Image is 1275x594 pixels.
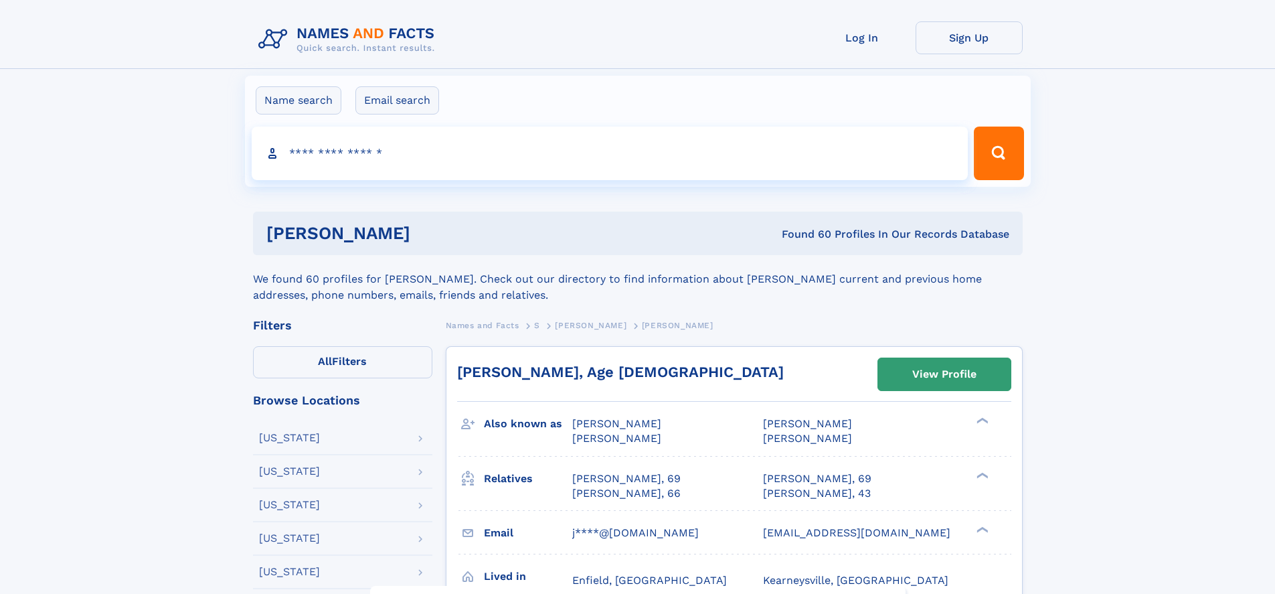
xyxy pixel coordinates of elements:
input: search input [252,127,968,180]
label: Email search [355,86,439,115]
a: [PERSON_NAME] [555,317,626,333]
div: ❯ [973,525,989,534]
span: [PERSON_NAME] [555,321,626,330]
a: [PERSON_NAME], 69 [763,471,871,486]
div: ❯ [973,417,989,425]
a: S [534,317,540,333]
img: Logo Names and Facts [253,21,446,58]
h1: [PERSON_NAME] [266,225,596,242]
h3: Also known as [484,413,572,435]
label: Name search [256,86,341,115]
div: [US_STATE] [259,500,320,510]
a: [PERSON_NAME], 69 [572,471,681,486]
span: [PERSON_NAME] [572,417,661,430]
span: [PERSON_NAME] [642,321,713,330]
span: Enfield, [GEOGRAPHIC_DATA] [572,574,727,587]
span: All [318,355,332,368]
a: Log In [809,21,916,54]
span: [PERSON_NAME] [763,432,852,445]
div: [US_STATE] [259,533,320,544]
a: [PERSON_NAME], 66 [572,486,681,501]
a: Names and Facts [446,317,519,333]
div: ❯ [973,471,989,479]
span: [PERSON_NAME] [763,417,852,430]
label: Filters [253,346,432,378]
div: We found 60 profiles for [PERSON_NAME]. Check out our directory to find information about [PERSON... [253,255,1023,303]
h3: Email [484,522,572,544]
span: [EMAIL_ADDRESS][DOMAIN_NAME] [763,526,950,539]
h3: Relatives [484,467,572,490]
span: Kearneysville, [GEOGRAPHIC_DATA] [763,574,948,587]
div: Found 60 Profiles In Our Records Database [596,227,1009,242]
span: S [534,321,540,330]
div: View Profile [912,359,976,390]
div: Browse Locations [253,394,432,406]
div: Filters [253,319,432,331]
h3: Lived in [484,565,572,588]
div: [US_STATE] [259,567,320,577]
a: [PERSON_NAME], Age [DEMOGRAPHIC_DATA] [457,364,784,380]
div: [US_STATE] [259,433,320,443]
a: View Profile [878,358,1011,390]
a: [PERSON_NAME], 43 [763,486,871,501]
span: [PERSON_NAME] [572,432,661,445]
a: Sign Up [916,21,1023,54]
button: Search Button [974,127,1023,180]
div: [US_STATE] [259,466,320,477]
